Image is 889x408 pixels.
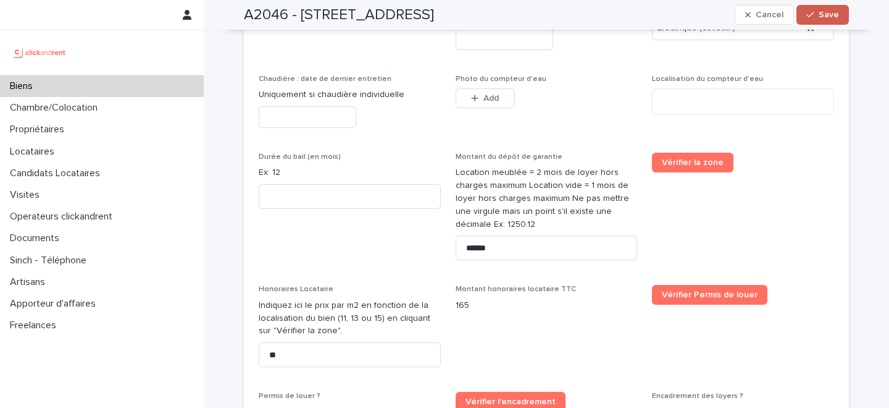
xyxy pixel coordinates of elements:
[5,276,55,288] p: Artisans
[244,6,434,24] h2: A2046 - [STREET_ADDRESS]
[5,211,122,223] p: Operateurs clickandrent
[5,168,110,179] p: Candidats Locataires
[259,393,320,400] span: Permis de louer ?
[662,291,758,299] span: Vérifier Permis de louer
[652,393,743,400] span: Encadrement des loyers ?
[652,75,763,83] span: Localisation du compteur d'eau
[456,286,576,293] span: Montant honoraires locataire TTC
[5,80,43,92] p: Biens
[652,285,767,305] a: Vérifier Permis de louer
[5,146,64,158] p: Locataires
[652,153,733,172] a: Vérifier la zone
[456,88,515,108] button: Add
[483,94,499,103] span: Add
[456,166,638,231] p: Location meublée = 2 mois de loyer hors charges maximum Location vide = 1 mois de loyer hors char...
[5,298,106,310] p: Apporteur d'affaires
[756,11,783,19] span: Cancel
[456,299,638,312] p: 165
[5,320,66,331] p: Freelances
[5,232,69,244] p: Documents
[796,5,849,25] button: Save
[662,158,724,167] span: Vérifier la zone
[465,397,556,406] span: Vérifier l'encadrement
[10,40,70,65] img: UCB0brd3T0yccxBKYDjQ
[5,124,74,135] p: Propriétaires
[259,299,441,338] p: Indiquez ici le prix par m2 en fonction de la localisation du bien (11, 13 ou 15) en cliquant sur...
[735,5,794,25] button: Cancel
[259,286,333,293] span: Honoraires Locataire
[456,153,562,161] span: Montant du dépôt de garantie
[259,166,441,179] p: Ex: 12
[259,75,391,83] span: Chaudière : date de dernier entretien
[5,255,96,266] p: Sinch - Téléphone
[456,75,546,83] span: Photo du compteur d'eau
[5,102,107,114] p: Chambre/Colocation
[259,153,341,161] span: Durée du bail (en mois)
[819,11,839,19] span: Save
[5,189,49,201] p: Visites
[259,88,441,101] p: Uniquement si chaudière individuelle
